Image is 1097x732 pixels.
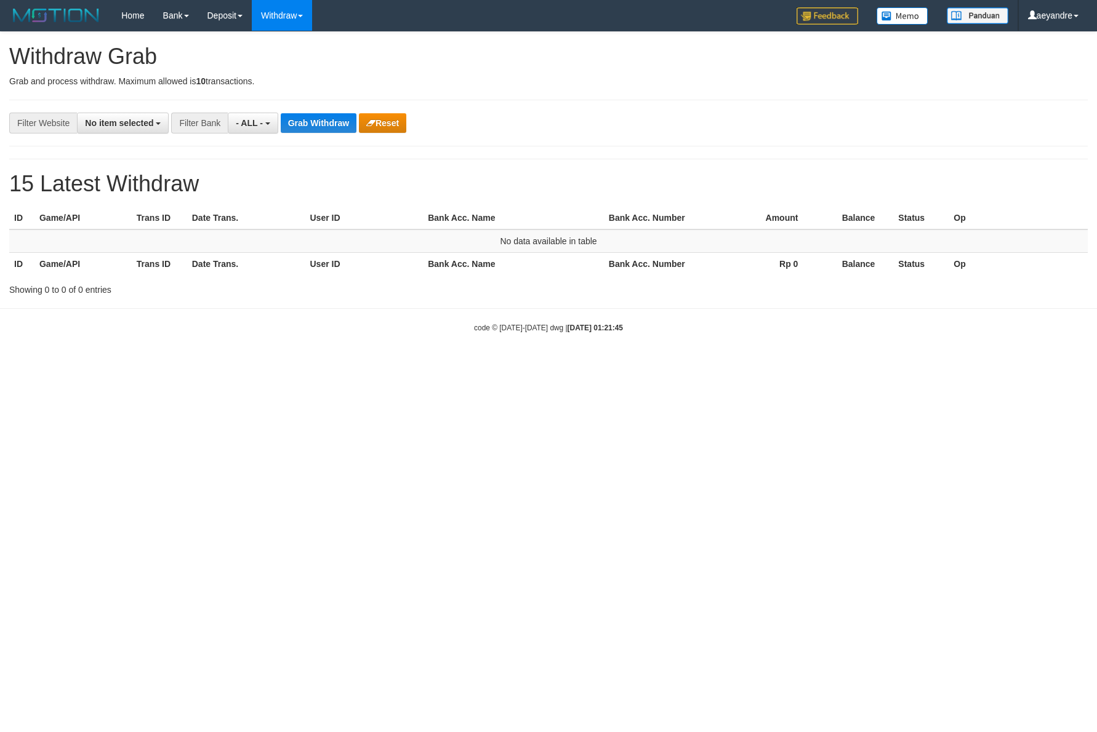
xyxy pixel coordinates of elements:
th: Bank Acc. Number [604,207,701,229]
th: Status [893,252,949,275]
th: Bank Acc. Name [423,252,604,275]
th: ID [9,207,34,229]
th: Balance [816,252,893,275]
img: Feedback.jpg [797,7,858,25]
th: Op [949,252,1088,275]
th: Status [893,207,949,229]
th: Amount [701,207,817,229]
th: Date Trans. [187,207,305,229]
button: - ALL - [228,113,278,133]
th: User ID [305,207,424,229]
th: Trans ID [132,207,187,229]
h1: 15 Latest Withdraw [9,172,1088,196]
th: ID [9,252,34,275]
img: panduan.png [947,7,1008,24]
div: Filter Bank [171,113,228,133]
th: User ID [305,252,424,275]
button: Reset [359,113,406,133]
td: No data available in table [9,229,1088,253]
button: Grab Withdraw [281,113,356,133]
th: Date Trans. [187,252,305,275]
div: Showing 0 to 0 of 0 entries [9,279,448,296]
span: No item selected [85,118,153,128]
span: - ALL - [236,118,263,128]
th: Bank Acc. Number [604,252,701,275]
th: Balance [816,207,893,229]
th: Rp 0 [701,252,817,275]
th: Game/API [34,207,132,229]
button: No item selected [77,113,169,133]
small: code © [DATE]-[DATE] dwg | [474,324,623,332]
th: Op [949,207,1088,229]
img: Button%20Memo.svg [877,7,928,25]
th: Bank Acc. Name [423,207,604,229]
p: Grab and process withdraw. Maximum allowed is transactions. [9,75,1088,87]
h1: Withdraw Grab [9,44,1088,69]
th: Game/API [34,252,132,275]
th: Trans ID [132,252,187,275]
strong: 10 [196,76,206,86]
img: MOTION_logo.png [9,6,103,25]
strong: [DATE] 01:21:45 [568,324,623,332]
div: Filter Website [9,113,77,133]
